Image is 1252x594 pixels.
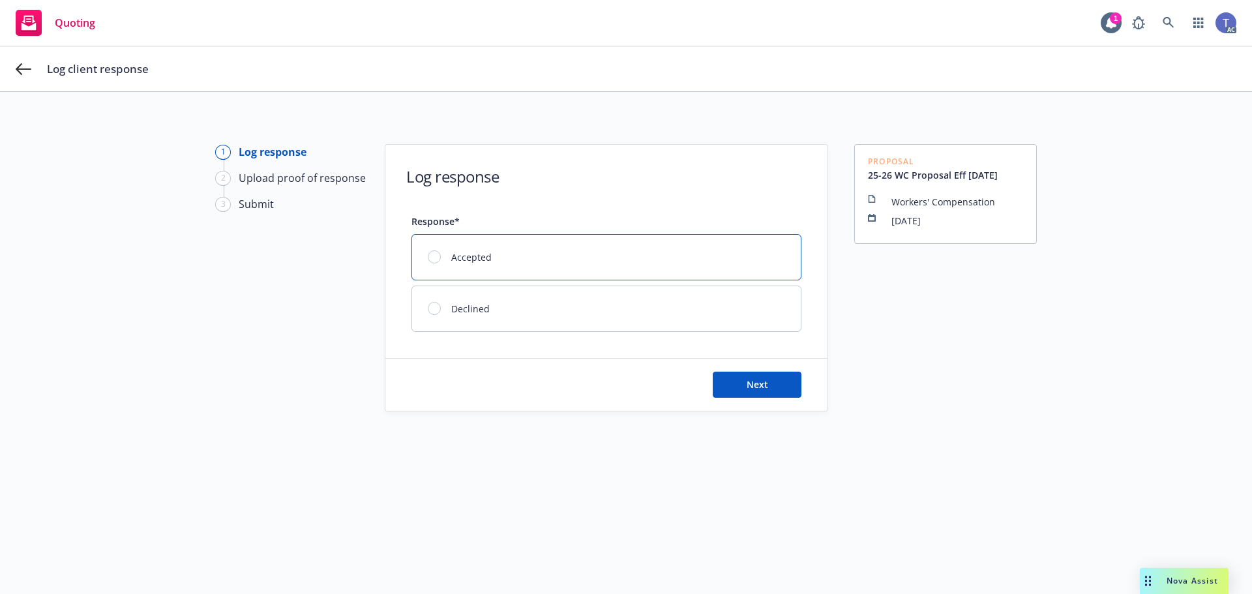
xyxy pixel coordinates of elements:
[713,372,801,398] button: Next
[891,214,1023,228] span: [DATE]
[215,145,231,160] div: 1
[1140,568,1229,594] button: Nova Assist
[411,215,460,228] span: Response*
[1140,568,1156,594] div: Drag to move
[1185,10,1212,36] a: Switch app
[1110,12,1122,24] div: 1
[868,158,1008,166] span: Proposal
[47,61,149,77] span: Log client response
[1167,575,1218,586] span: Nova Assist
[451,302,490,316] span: Declined
[451,250,492,264] span: Accepted
[55,18,95,28] span: Quoting
[215,197,231,212] div: 3
[10,5,100,41] a: Quoting
[868,168,1008,182] a: 25-26 WC Proposal Eff [DATE]
[239,170,366,186] div: Upload proof of response
[1215,12,1236,33] img: photo
[1155,10,1182,36] a: Search
[215,171,231,186] div: 2
[891,195,1023,209] span: Workers' Compensation
[747,378,768,391] span: Next
[406,166,499,187] h1: Log response
[239,144,306,160] div: Log response
[239,196,274,212] div: Submit
[1125,10,1152,36] a: Report a Bug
